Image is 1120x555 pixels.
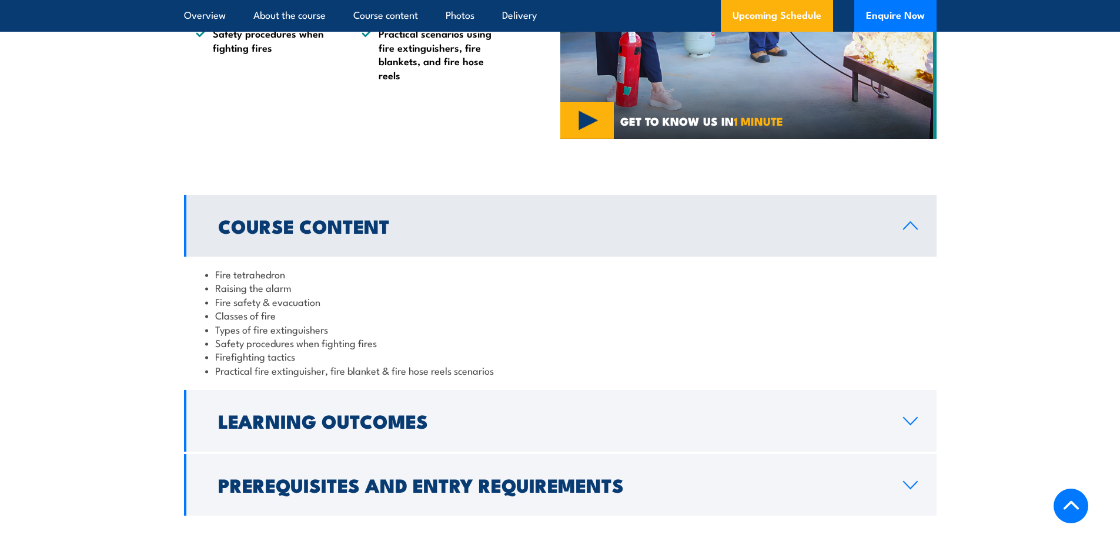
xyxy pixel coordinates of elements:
[184,390,937,452] a: Learning Outcomes
[184,454,937,516] a: Prerequisites and Entry Requirements
[205,349,915,363] li: Firefighting tactics
[205,281,915,294] li: Raising the alarm
[205,364,915,377] li: Practical fire extinguisher, fire blanket & fire hose reels scenarios
[218,217,884,234] h2: Course Content
[218,476,884,493] h2: Prerequisites and Entry Requirements
[362,26,506,82] li: Practical scenarios using fire extinguishers, fire blankets, and fire hose reels
[205,322,915,336] li: Types of fire extinguishers
[205,267,915,281] li: Fire tetrahedron
[196,26,340,82] li: Safety procedures when fighting fires
[205,295,915,308] li: Fire safety & evacuation
[205,308,915,322] li: Classes of fire
[734,112,783,129] strong: 1 MINUTE
[205,336,915,349] li: Safety procedures when fighting fires
[184,195,937,257] a: Course Content
[620,116,783,126] span: GET TO KNOW US IN
[218,412,884,429] h2: Learning Outcomes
